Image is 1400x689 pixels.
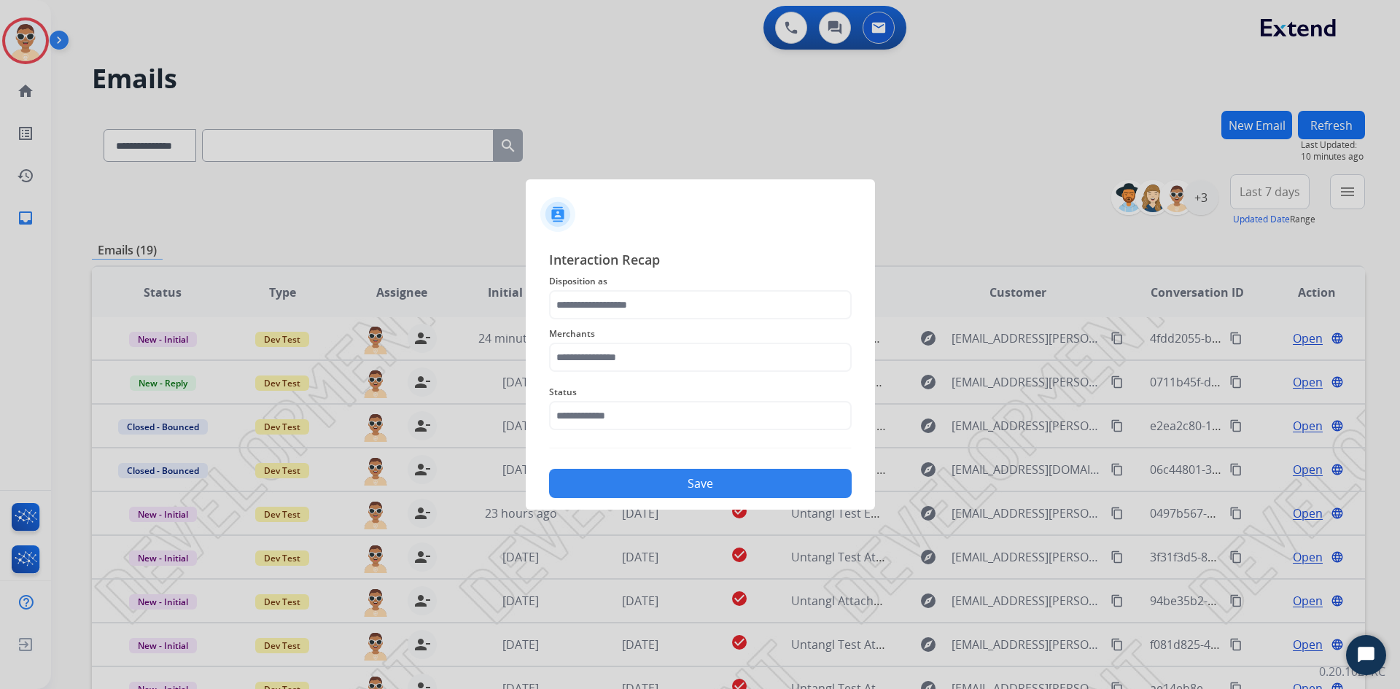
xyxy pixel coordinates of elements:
[1356,645,1377,666] svg: Open Chat
[540,197,575,232] img: contactIcon
[1346,635,1386,675] button: Start Chat
[549,469,852,498] button: Save
[549,273,852,290] span: Disposition as
[549,325,852,343] span: Merchants
[1319,663,1385,680] p: 0.20.1027RC
[549,249,852,273] span: Interaction Recap
[549,384,852,401] span: Status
